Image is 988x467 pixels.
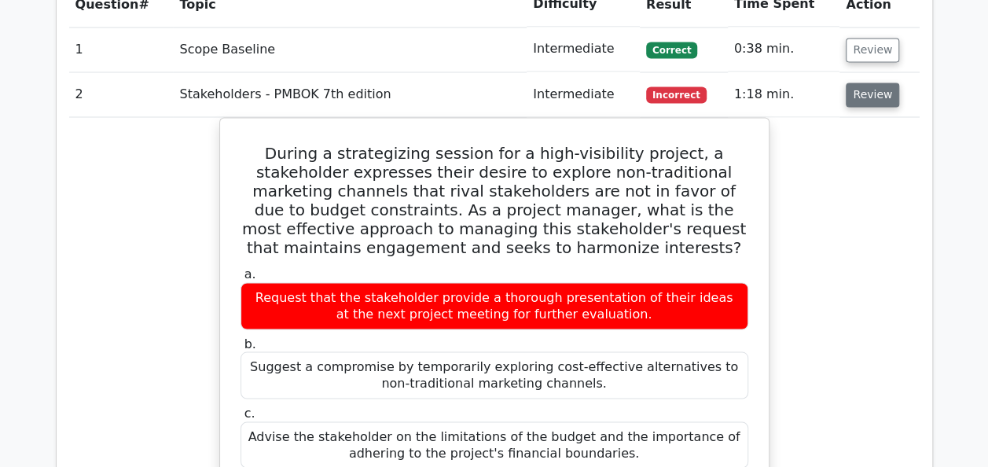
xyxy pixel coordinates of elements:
[241,282,748,329] div: Request that the stakeholder provide a thorough presentation of their ideas at the next project m...
[244,405,255,420] span: c.
[244,266,256,281] span: a.
[173,27,527,72] td: Scope Baseline
[646,86,707,102] span: Incorrect
[69,72,174,117] td: 2
[239,143,750,256] h5: During a strategizing session for a high-visibility project, a stakeholder expresses their desire...
[646,42,697,57] span: Correct
[846,38,899,62] button: Review
[241,351,748,399] div: Suggest a compromise by temporarily exploring cost-effective alternatives to non-traditional mark...
[728,72,840,117] td: 1:18 min.
[69,27,174,72] td: 1
[173,72,527,117] td: Stakeholders - PMBOK 7th edition
[244,336,256,351] span: b.
[846,83,899,107] button: Review
[527,27,640,72] td: Intermediate
[527,72,640,117] td: Intermediate
[728,27,840,72] td: 0:38 min.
